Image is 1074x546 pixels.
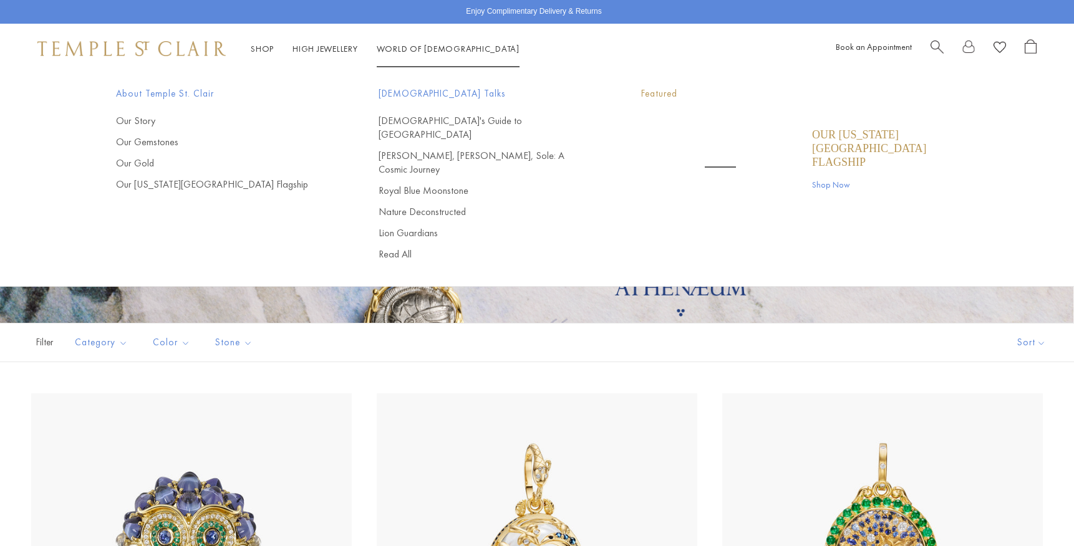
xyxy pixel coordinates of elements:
[836,41,912,52] a: Book an Appointment
[147,335,200,350] span: Color
[377,43,520,54] a: World of [DEMOGRAPHIC_DATA]World of [DEMOGRAPHIC_DATA]
[379,247,591,261] a: Read All
[379,86,591,102] span: [DEMOGRAPHIC_DATA] Talks
[65,328,137,357] button: Category
[1012,487,1062,534] iframe: Gorgias live chat messenger
[69,335,137,350] span: Category
[812,128,958,169] a: Our [US_STATE][GEOGRAPHIC_DATA] Flagship
[379,226,591,240] a: Lion Guardians
[116,114,329,128] a: Our Story
[379,149,591,176] a: [PERSON_NAME], [PERSON_NAME], Sole: A Cosmic Journey
[994,39,1006,59] a: View Wishlist
[143,328,200,357] button: Color
[379,184,591,198] a: Royal Blue Moonstone
[812,178,958,191] a: Shop Now
[116,178,329,191] a: Our [US_STATE][GEOGRAPHIC_DATA] Flagship
[466,6,601,18] p: Enjoy Complimentary Delivery & Returns
[989,323,1074,362] button: Show sort by
[37,41,226,56] img: Temple St. Clair
[379,114,591,141] a: [DEMOGRAPHIC_DATA]'s Guide to [GEOGRAPHIC_DATA]
[1025,39,1037,59] a: Open Shopping Bag
[251,41,520,57] nav: Main navigation
[116,135,329,149] a: Our Gemstones
[293,43,358,54] a: High JewelleryHigh Jewellery
[116,156,329,170] a: Our Gold
[209,335,262,350] span: Stone
[641,86,958,102] p: Featured
[251,43,274,54] a: ShopShop
[206,328,262,357] button: Stone
[116,86,329,102] span: About Temple St. Clair
[379,205,591,219] a: Nature Deconstructed
[931,39,944,59] a: Search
